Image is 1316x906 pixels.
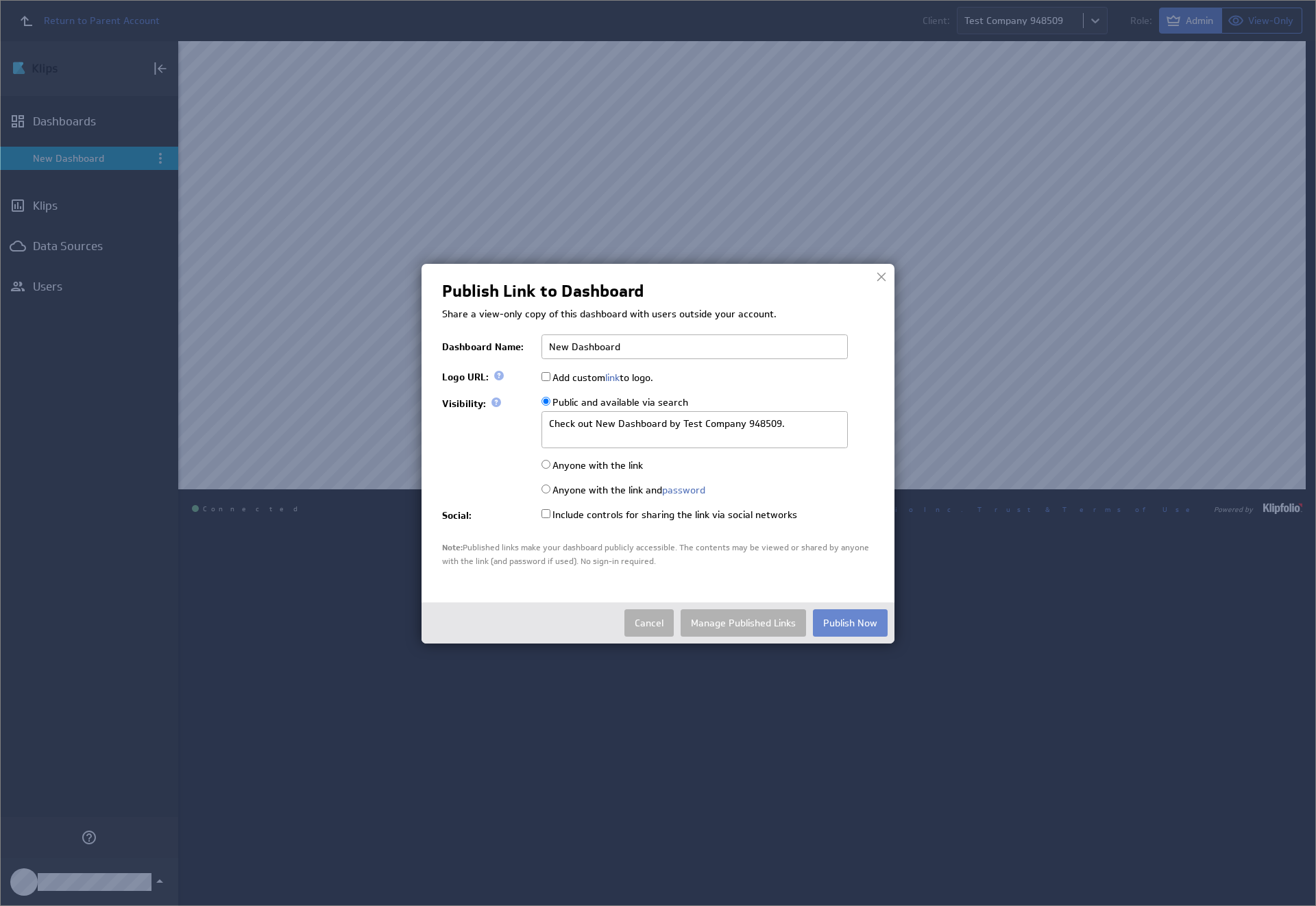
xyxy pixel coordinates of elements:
[442,329,535,365] td: Dashboard Name:
[442,365,535,389] td: Logo URL:
[681,609,806,637] a: Manage Published Links
[442,541,874,568] div: Published links make your dashboard publicly accessible. The contents may be viewed or shared by ...
[442,284,644,298] h2: Publish Link to Dashboard
[541,485,550,493] input: Anyone with the link andpassword
[541,372,550,381] input: Add customlinkto logo.
[662,484,705,496] a: password
[541,459,643,472] label: Anyone with the link
[442,542,463,553] span: Note:
[541,509,550,518] input: Include controls for sharing the link via social networks
[541,509,797,521] label: Include controls for sharing the link via social networks
[541,460,550,469] input: Anyone with the link
[541,484,705,496] label: Anyone with the link and
[624,609,674,637] button: Cancel
[813,609,888,637] button: Publish Now
[541,396,688,408] label: Public and available via search
[442,502,535,527] td: Social:
[541,397,550,406] input: Public and available via search
[442,308,874,321] p: Share a view-only copy of this dashboard with users outside your account.
[442,389,535,452] td: Visibility:
[541,371,653,384] label: Add custom to logo.
[605,371,620,384] a: link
